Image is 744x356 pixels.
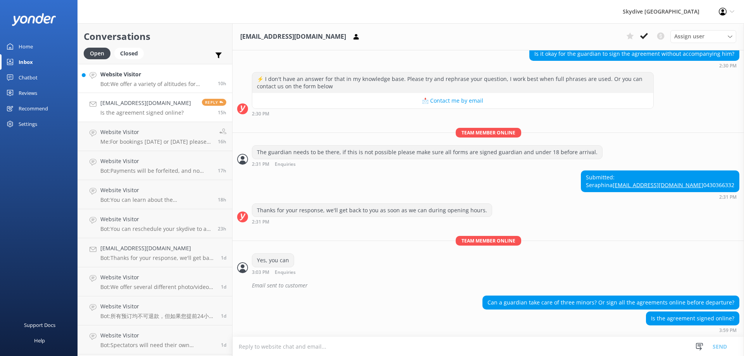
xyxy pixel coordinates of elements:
[252,93,653,108] button: 📩 Contact me by email
[530,47,739,60] div: Is it okay for the guardian to sign the agreement without accompanying him?
[100,128,212,136] h4: Website Visitor
[100,81,212,88] p: Bot: We offer a variety of altitudes for skydiving, with all dropzones providing jumps up to 15,0...
[218,196,226,203] span: Oct 15 2025 11:23am (UTC +10:00) Australia/Brisbane
[719,328,737,333] strong: 3:59 PM
[100,138,212,145] p: Me: For bookings [DATE] or [DATE] please call us [PHONE_NUMBER].
[252,111,654,116] div: Oct 15 2025 01:30pm (UTC +10:00) Australia/Brisbane
[78,64,232,93] a: Website VisitorBot:We offer a variety of altitudes for skydiving, with all dropzones providing ju...
[252,219,492,224] div: Oct 15 2025 01:31pm (UTC +10:00) Australia/Brisbane
[100,215,212,224] h4: Website Visitor
[221,255,226,261] span: Oct 15 2025 05:42am (UTC +10:00) Australia/Brisbane
[19,116,37,132] div: Settings
[84,48,110,59] div: Open
[218,138,226,145] span: Oct 15 2025 01:24pm (UTC +10:00) Australia/Brisbane
[275,162,296,167] span: Enquiries
[646,312,739,325] div: Is the agreement signed online?
[252,146,602,159] div: The guardian needs to be there, if this is not possible please make sure all forms are signed gua...
[78,325,232,354] a: Website VisitorBot:Spectators will need their own transport as there can be travel required to ge...
[581,171,739,191] div: Submitted: Seraphina 0430366332
[100,255,215,261] p: Bot: Thanks for your response, we'll get back to you as soon as we can during opening hours.
[12,13,56,26] img: yonder-white-logo.png
[218,167,226,174] span: Oct 15 2025 12:35pm (UTC +10:00) Australia/Brisbane
[78,151,232,180] a: Website VisitorBot:Payments will be forfeited, and no refunds will be given if a customer fails t...
[114,48,144,59] div: Closed
[19,70,38,85] div: Chatbot
[100,284,215,291] p: Bot: We offer several different photo/video packages! The Dedicated/Ultimate packages provide the...
[24,317,55,333] div: Support Docs
[252,72,653,93] div: ⚡ I don't have an answer for that in my knowledge base. Please try and rephrase your question, I ...
[221,313,226,319] span: Oct 14 2025 09:51pm (UTC +10:00) Australia/Brisbane
[78,209,232,238] a: Website VisitorBot:You can reschedule your skydive to an alternative date or location if you prov...
[100,109,191,116] p: Is the agreement signed online?
[100,244,215,253] h4: [EMAIL_ADDRESS][DOMAIN_NAME]
[218,80,226,87] span: Oct 15 2025 07:25pm (UTC +10:00) Australia/Brisbane
[202,99,226,106] span: Reply
[581,194,739,199] div: Oct 15 2025 01:31pm (UTC +10:00) Australia/Brisbane
[100,99,191,107] h4: [EMAIL_ADDRESS][DOMAIN_NAME]
[84,29,226,44] h2: Conversations
[483,296,739,309] div: Can a guardian take care of three minors? Or sign all the agreements online before departure?
[100,70,212,79] h4: Website Visitor
[34,333,45,348] div: Help
[240,32,346,42] h3: [EMAIL_ADDRESS][DOMAIN_NAME]
[114,49,148,57] a: Closed
[719,195,737,199] strong: 2:31 PM
[456,236,521,246] span: Team member online
[100,167,212,174] p: Bot: Payments will be forfeited, and no refunds will be given if a customer fails to go through w...
[275,270,296,275] span: Enquiries
[646,327,739,333] div: Oct 15 2025 02:59pm (UTC +10:00) Australia/Brisbane
[719,64,737,68] strong: 2:30 PM
[252,161,603,167] div: Oct 15 2025 01:31pm (UTC +10:00) Australia/Brisbane
[252,204,492,217] div: Thanks for your response, we'll get back to you as soon as we can during opening hours.
[100,186,212,194] h4: Website Visitor
[78,296,232,325] a: Website VisitorBot:所有预订均不可退款，但如果您提前24小时通知，我们可以将您的跳伞重新安排到其他日期或其他跳伞地点。您需要与我们联系以安排更改。您可以拨打电话 [PHONE_...
[19,85,37,101] div: Reviews
[221,342,226,348] span: Oct 14 2025 05:44pm (UTC +10:00) Australia/Brisbane
[19,54,33,70] div: Inbox
[252,112,269,116] strong: 2:30 PM
[78,238,232,267] a: [EMAIL_ADDRESS][DOMAIN_NAME]Bot:Thanks for your response, we'll get back to you as soon as we can...
[78,122,232,151] a: Website VisitorMe:For bookings [DATE] or [DATE] please call us [PHONE_NUMBER].16h
[674,32,704,41] span: Assign user
[78,93,232,122] a: [EMAIL_ADDRESS][DOMAIN_NAME]Is the agreement signed online?Reply15h
[252,269,321,275] div: Oct 15 2025 02:03pm (UTC +10:00) Australia/Brisbane
[100,273,215,282] h4: Website Visitor
[252,279,739,292] div: Email sent to customer
[100,331,215,340] h4: Website Visitor
[529,63,739,68] div: Oct 15 2025 01:30pm (UTC +10:00) Australia/Brisbane
[100,313,215,320] p: Bot: 所有预订均不可退款，但如果您提前24小时通知，我们可以将您的跳伞重新安排到其他日期或其他跳伞地点。您需要与我们联系以安排更改。您可以拨打电话 [PHONE_NUMBER] 或发送电子邮...
[456,128,521,138] span: Team member online
[100,157,212,165] h4: Website Visitor
[670,30,736,43] div: Assign User
[78,267,232,296] a: Website VisitorBot:We offer several different photo/video packages! The Dedicated/Ultimate packag...
[252,162,269,167] strong: 2:31 PM
[252,254,294,267] div: Yes, you can
[218,109,226,116] span: Oct 15 2025 02:59pm (UTC +10:00) Australia/Brisbane
[252,270,269,275] strong: 3:03 PM
[100,196,212,203] p: Bot: You can learn about the [PERSON_NAME] Bay Solo Skydive Course and book online at [URL][DOMAI...
[100,342,215,349] p: Bot: Spectators will need their own transport as there can be travel required to get to the landi...
[100,225,212,232] p: Bot: You can reschedule your skydive to an alternative date or location if you provide 24 hours n...
[84,49,114,57] a: Open
[237,279,739,292] div: 2025-10-15T04:06:22.666
[218,225,226,232] span: Oct 15 2025 07:10am (UTC +10:00) Australia/Brisbane
[19,39,33,54] div: Home
[100,302,215,311] h4: Website Visitor
[19,101,48,116] div: Recommend
[252,220,269,224] strong: 2:31 PM
[78,180,232,209] a: Website VisitorBot:You can learn about the [PERSON_NAME] Bay Solo Skydive Course and book online ...
[613,181,703,189] a: [EMAIL_ADDRESS][DOMAIN_NAME]
[221,284,226,290] span: Oct 15 2025 01:08am (UTC +10:00) Australia/Brisbane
